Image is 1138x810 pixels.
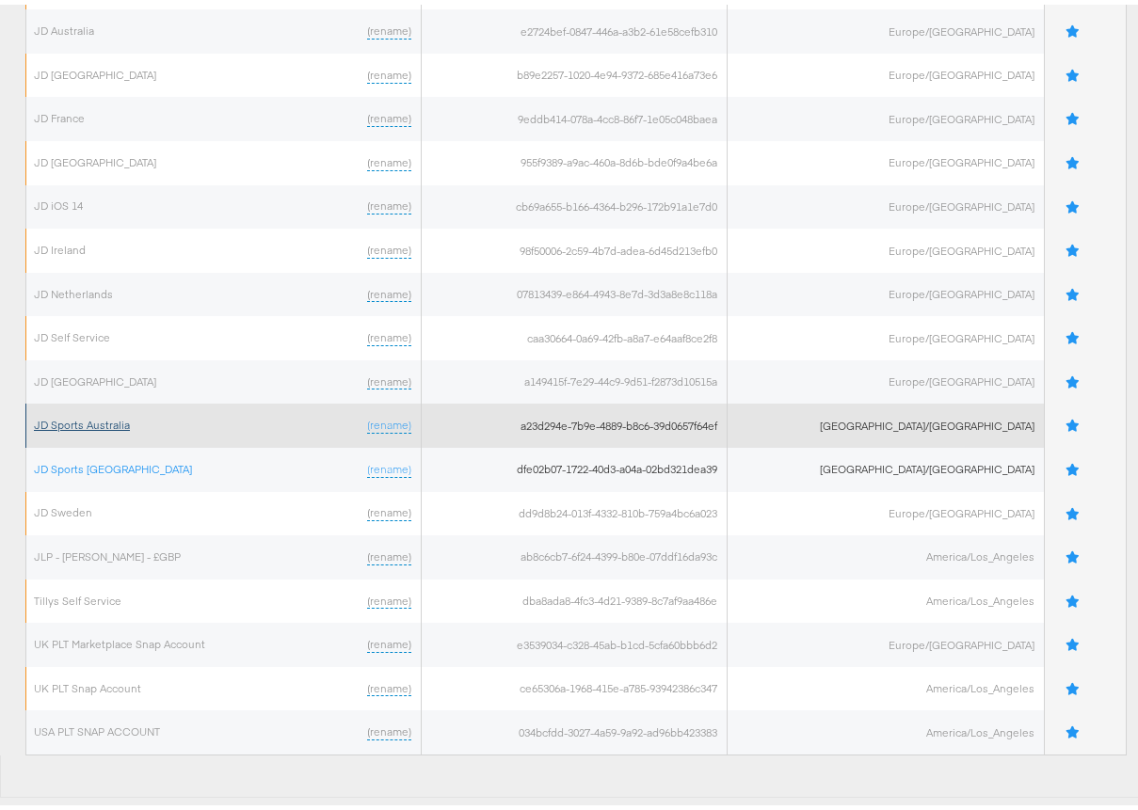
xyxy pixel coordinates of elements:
td: e3539034-c328-45ab-b1cd-5cfa60bbb6d2 [422,618,727,662]
a: JD [GEOGRAPHIC_DATA] [34,63,156,77]
a: (rename) [367,413,411,429]
td: ab8c6cb7-6f24-4399-b80e-07ddf16da93c [422,531,727,575]
a: JLP - [PERSON_NAME] - £GBP [34,545,181,559]
a: (rename) [367,589,411,605]
a: Tillys Self Service [34,589,121,603]
a: (rename) [367,720,411,736]
a: JD Sweden [34,500,92,515]
td: 98f50006-2c59-4b7d-adea-6d45d213efb0 [422,224,727,268]
a: (rename) [367,194,411,210]
td: America/Los_Angeles [727,531,1045,575]
td: e2724bef-0847-446a-a3b2-61e58cefb310 [422,5,727,49]
a: (rename) [367,632,411,648]
td: 9eddb414-078a-4cc8-86f7-1e05c048baea [422,92,727,136]
a: JD Netherlands [34,282,113,296]
td: 955f9389-a9ac-460a-8d6b-bde0f9a4be6a [422,136,727,181]
a: JD Sports Australia [34,413,130,427]
a: (rename) [367,151,411,167]
td: a149415f-7e29-44c9-9d51-f2873d10515a [422,356,727,400]
a: USA PLT SNAP ACCOUNT [34,720,160,734]
td: a23d294e-7b9e-4889-b8c6-39d0657f64ef [422,399,727,443]
td: America/Los_Angeles [727,575,1045,619]
a: (rename) [367,370,411,386]
td: dba8ada8-4fc3-4d21-9389-8c7af9aa486e [422,575,727,619]
td: Europe/[GEOGRAPHIC_DATA] [727,5,1045,49]
td: Europe/[GEOGRAPHIC_DATA] [727,487,1045,532]
td: [GEOGRAPHIC_DATA]/[GEOGRAPHIC_DATA] [727,443,1045,487]
td: [GEOGRAPHIC_DATA]/[GEOGRAPHIC_DATA] [727,399,1045,443]
a: JD Sports [GEOGRAPHIC_DATA] [34,457,192,471]
td: Europe/[GEOGRAPHIC_DATA] [727,49,1045,93]
td: Europe/[GEOGRAPHIC_DATA] [727,136,1045,181]
a: JD [GEOGRAPHIC_DATA] [34,151,156,165]
a: JD iOS 14 [34,194,83,208]
td: b89e2257-1020-4e94-9372-685e416a73e6 [422,49,727,93]
a: JD Australia [34,19,94,33]
td: Europe/[GEOGRAPHIC_DATA] [727,618,1045,662]
a: (rename) [367,106,411,122]
td: 034bcfdd-3027-4a59-9a92-ad96bb423383 [422,706,727,750]
a: JD [GEOGRAPHIC_DATA] [34,370,156,384]
a: (rename) [367,19,411,35]
a: (rename) [367,545,411,561]
td: America/Los_Angeles [727,662,1045,707]
td: Europe/[GEOGRAPHIC_DATA] [727,268,1045,312]
a: (rename) [367,63,411,79]
td: Europe/[GEOGRAPHIC_DATA] [727,311,1045,356]
a: (rename) [367,238,411,254]
td: Europe/[GEOGRAPHIC_DATA] [727,181,1045,225]
td: caa30664-0a69-42fb-a8a7-e64aaf8ce2f8 [422,311,727,356]
td: America/Los_Angeles [727,706,1045,750]
td: dd9d8b24-013f-4332-810b-759a4bc6a023 [422,487,727,532]
td: Europe/[GEOGRAPHIC_DATA] [727,92,1045,136]
a: (rename) [367,326,411,341]
td: cb69a655-b166-4364-b296-172b91a1e7d0 [422,181,727,225]
a: JD Self Service [34,326,110,340]
td: Europe/[GEOGRAPHIC_DATA] [727,356,1045,400]
a: JD France [34,106,85,120]
td: Europe/[GEOGRAPHIC_DATA] [727,224,1045,268]
td: dfe02b07-1722-40d3-a04a-02bd321dea39 [422,443,727,487]
a: (rename) [367,457,411,473]
a: UK PLT Marketplace Snap Account [34,632,205,646]
a: UK PLT Snap Account [34,676,141,691]
td: 07813439-e864-4943-8e7d-3d3a8e8c118a [422,268,727,312]
a: JD Ireland [34,238,86,252]
a: (rename) [367,500,411,516]
a: (rename) [367,282,411,298]
a: (rename) [367,676,411,692]
td: ce65306a-1968-415e-a785-93942386c347 [422,662,727,707]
